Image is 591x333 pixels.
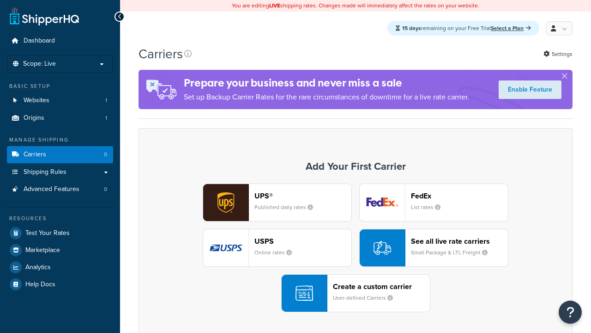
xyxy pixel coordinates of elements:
[105,97,107,105] span: 1
[25,229,70,237] span: Test Your Rates
[25,281,55,289] span: Help Docs
[10,7,79,25] a: ShipperHQ Home
[411,203,448,211] small: List rates
[139,70,184,109] img: ad-rules-rateshop-fe6ec290ccb7230408bd80ed9643f0289d75e0ffd9eb532fc0e269fcd187b520.png
[24,97,49,105] span: Websites
[184,91,469,104] p: Set up Backup Carrier Rates for the rare circumstances of downtime for a live rate carrier.
[7,32,113,49] a: Dashboard
[559,301,582,324] button: Open Resource Center
[105,114,107,122] span: 1
[24,185,79,193] span: Advanced Features
[7,82,113,90] div: Basic Setup
[148,161,563,172] h3: Add Your First Carrier
[104,151,107,159] span: 0
[23,60,56,68] span: Scope: Live
[7,215,113,222] div: Resources
[203,229,352,267] button: usps logoUSPSOnline rates
[24,114,44,122] span: Origins
[254,191,351,200] header: UPS®
[254,237,351,246] header: USPS
[7,92,113,109] li: Websites
[411,191,508,200] header: FedEx
[411,237,508,246] header: See all live rate carriers
[24,168,66,176] span: Shipping Rules
[7,146,113,163] li: Carriers
[25,247,60,254] span: Marketplace
[7,276,113,293] a: Help Docs
[269,1,280,10] b: LIVE
[387,21,539,36] div: remaining on your Free Trial
[25,264,51,271] span: Analytics
[7,110,113,127] a: Origins 1
[7,110,113,127] li: Origins
[359,229,508,267] button: See all live rate carriersSmall Package & LTL Freight
[7,242,113,259] a: Marketplace
[104,185,107,193] span: 0
[7,259,113,276] a: Analytics
[543,48,573,61] a: Settings
[7,181,113,198] li: Advanced Features
[7,146,113,163] a: Carriers 0
[203,184,248,221] img: ups logo
[7,181,113,198] a: Advanced Features 0
[24,37,55,45] span: Dashboard
[7,164,113,181] a: Shipping Rules
[491,24,531,32] a: Select a Plan
[359,184,508,222] button: fedEx logoFedExList rates
[203,184,352,222] button: ups logoUPS®Published daily rates
[203,229,248,266] img: usps logo
[254,248,299,257] small: Online rates
[499,80,561,99] a: Enable Feature
[295,284,313,302] img: icon-carrier-custom-c93b8a24.svg
[254,203,320,211] small: Published daily rates
[374,239,391,257] img: icon-carrier-liverate-becf4550.svg
[411,248,495,257] small: Small Package & LTL Freight
[7,225,113,241] a: Test Your Rates
[333,294,400,302] small: User-defined Carriers
[360,184,405,221] img: fedEx logo
[184,75,469,91] h4: Prepare your business and never miss a sale
[139,45,183,63] h1: Carriers
[24,151,46,159] span: Carriers
[281,274,430,312] button: Create a custom carrierUser-defined Carriers
[402,24,421,32] strong: 15 days
[7,92,113,109] a: Websites 1
[7,136,113,144] div: Manage Shipping
[333,282,430,291] header: Create a custom carrier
